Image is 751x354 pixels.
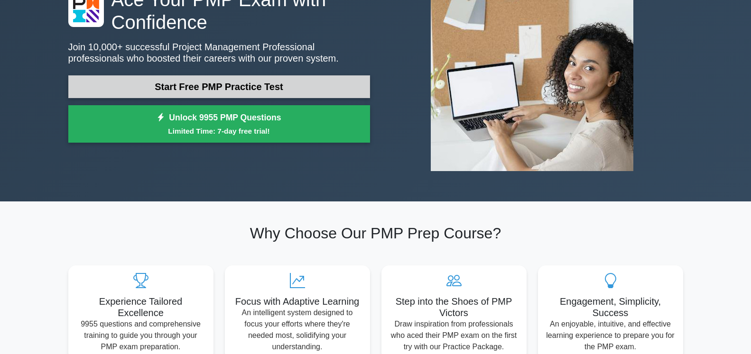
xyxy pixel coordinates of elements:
[546,296,676,318] h5: Engagement, Simplicity, Success
[232,307,362,353] p: An intelligent system designed to focus your efforts where they're needed most, solidifying your ...
[80,126,358,136] small: Limited Time: 7-day free trial!
[68,75,370,98] a: Start Free PMP Practice Test
[389,318,519,353] p: Draw inspiration from professionals who aced their PMP exam on the first try with our Practice Pa...
[546,318,676,353] p: An enjoyable, intuitive, and effective learning experience to prepare you for the PMP exam.
[68,105,370,143] a: Unlock 9955 PMP QuestionsLimited Time: 7-day free trial!
[76,318,206,353] p: 9955 questions and comprehensive training to guide you through your PMP exam preparation.
[76,296,206,318] h5: Experience Tailored Excellence
[68,224,683,242] h2: Why Choose Our PMP Prep Course?
[389,296,519,318] h5: Step into the Shoes of PMP Victors
[232,296,362,307] h5: Focus with Adaptive Learning
[68,41,370,64] p: Join 10,000+ successful Project Management Professional professionals who boosted their careers w...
